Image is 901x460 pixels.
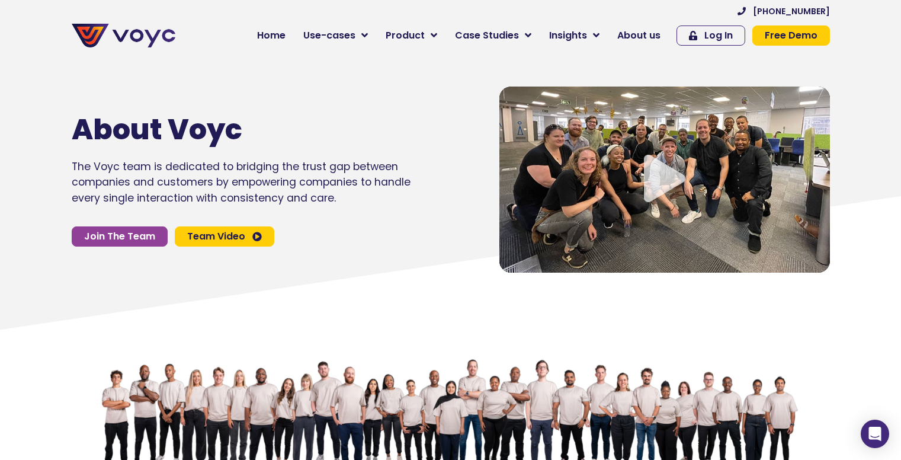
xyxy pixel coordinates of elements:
[765,31,817,40] span: Free Demo
[753,7,830,15] span: [PHONE_NUMBER]
[72,226,168,247] a: Join The Team
[377,24,446,47] a: Product
[257,28,286,43] span: Home
[446,24,540,47] a: Case Studies
[187,232,245,241] span: Team Video
[175,226,274,247] a: Team Video
[84,232,155,241] span: Join The Team
[752,25,830,46] a: Free Demo
[294,24,377,47] a: Use-cases
[303,28,355,43] span: Use-cases
[676,25,745,46] a: Log In
[72,113,375,147] h1: About Voyc
[386,28,425,43] span: Product
[72,159,411,206] p: The Voyc team is dedicated to bridging the trust gap between companies and customers by empowerin...
[704,31,733,40] span: Log In
[72,24,175,47] img: voyc-full-logo
[608,24,669,47] a: About us
[641,155,688,204] div: Video play button
[861,420,889,448] div: Open Intercom Messenger
[540,24,608,47] a: Insights
[549,28,587,43] span: Insights
[617,28,660,43] span: About us
[455,28,519,43] span: Case Studies
[738,7,830,15] a: [PHONE_NUMBER]
[248,24,294,47] a: Home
